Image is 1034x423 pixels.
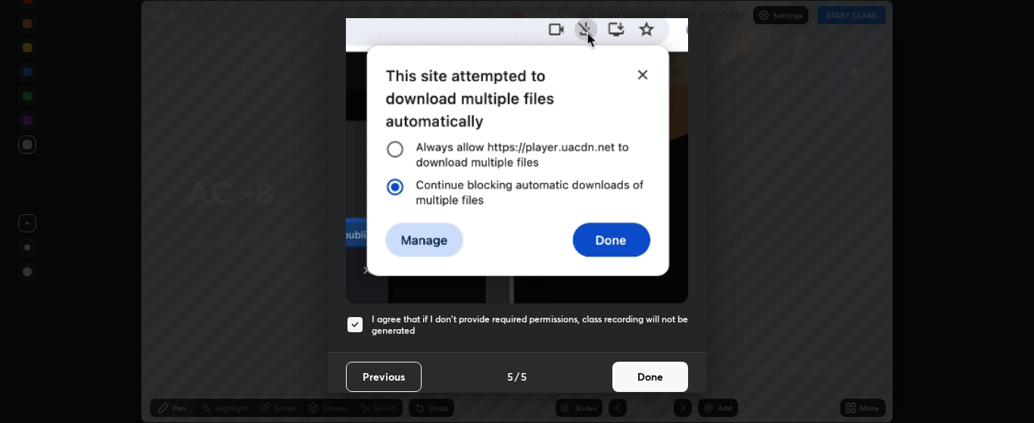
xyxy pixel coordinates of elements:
[372,313,688,337] h5: I agree that if I don't provide required permissions, class recording will not be generated
[521,369,527,384] h4: 5
[507,369,513,384] h4: 5
[346,362,422,392] button: Previous
[515,369,519,384] h4: /
[612,362,688,392] button: Done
